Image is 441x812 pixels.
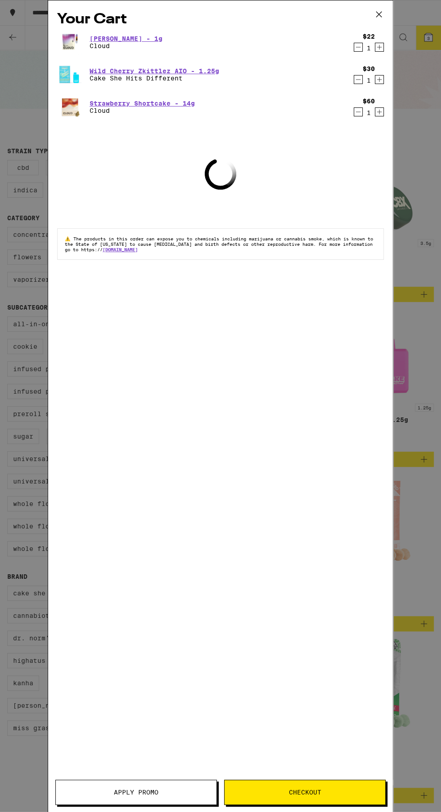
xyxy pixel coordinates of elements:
span: ⚠️ [65,236,73,241]
p: Cloud [90,107,195,114]
div: 1 [363,77,375,84]
span: The products in this order can expose you to chemicals including marijuana or cannabis smoke, whi... [65,236,373,252]
button: Decrement [354,43,363,52]
button: Decrement [354,107,363,116]
div: 1 [363,44,375,52]
button: Increment [375,75,384,84]
a: Wild Cherry Zkittlez AIO - 1.25g [90,67,219,75]
span: Checkout [289,789,321,795]
div: $22 [363,33,375,40]
button: Increment [375,107,384,116]
h2: Your Cart [57,9,384,30]
a: [DOMAIN_NAME] [103,247,138,252]
img: Cloud - Strawberry Shortcake - 14g [57,94,82,120]
button: Apply Promo [55,780,217,805]
div: 1 [363,109,375,116]
img: Cake She Hits Different - Wild Cherry Zkittlez AIO - 1.25g [57,62,82,87]
button: Decrement [354,75,363,84]
a: [PERSON_NAME] - 1g [90,35,162,42]
div: $60 [363,98,375,105]
span: Apply Promo [114,789,158,795]
img: Cloud - Runtz - 1g [57,30,82,55]
a: Strawberry Shortcake - 14g [90,100,195,107]
div: $30 [363,65,375,72]
p: Cake She Hits Different [90,75,219,82]
button: Checkout [224,780,386,805]
button: Increment [375,43,384,52]
p: Cloud [90,42,162,49]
